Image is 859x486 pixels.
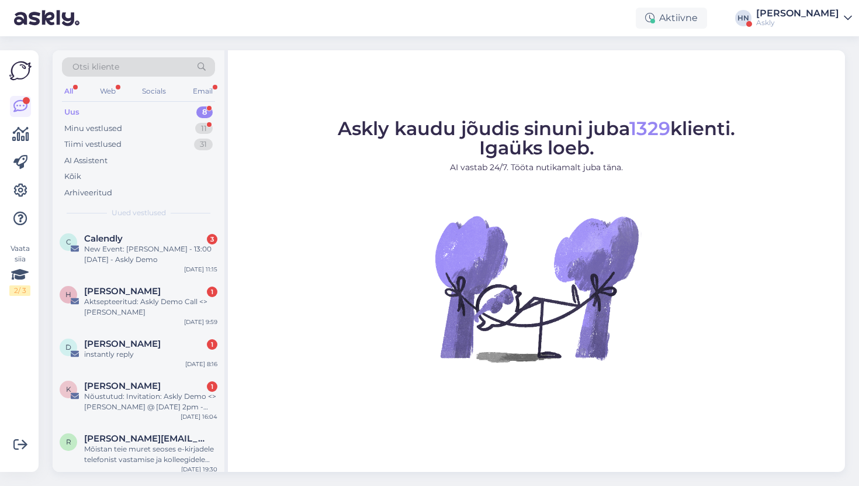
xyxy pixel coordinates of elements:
[72,61,119,73] span: Otsi kliente
[629,117,670,140] span: 1329
[64,187,112,199] div: Arhiveeritud
[207,234,217,244] div: 3
[735,10,751,26] div: HN
[84,349,217,360] div: instantly reply
[84,244,217,265] div: New Event: [PERSON_NAME] - 13:00 [DATE] - Askly Demo
[84,391,217,412] div: Nõustutud: Invitation: Askly Demo <> [PERSON_NAME] @ [DATE] 2pm - 2:30pm (GMT+3) ([EMAIL_ADDRESS]...
[195,123,213,135] div: 11
[9,243,30,296] div: Vaata siia
[338,161,735,174] p: AI vastab 24/7. Tööta nutikamalt juba täna.
[66,237,71,246] span: C
[84,297,217,318] div: Aktsepteeritud: Askly Demo Call <> [PERSON_NAME]
[431,183,642,394] img: No Chat active
[64,155,108,167] div: AI Assistent
[196,106,213,118] div: 8
[84,444,217,465] div: Mõistan teie muret seoses e-kirjadele telefonist vastamise ja kolleegidele teavitamise puudumiseg...
[756,9,839,18] div: [PERSON_NAME]
[756,18,839,27] div: Askly
[64,171,81,182] div: Kõik
[756,9,852,27] a: [PERSON_NAME]Askly
[140,84,168,99] div: Socials
[66,385,71,394] span: K
[9,60,32,82] img: Askly Logo
[185,360,217,368] div: [DATE] 8:16
[84,233,123,244] span: Calendly
[207,381,217,392] div: 1
[112,208,166,218] span: Uued vestlused
[636,8,707,29] div: Aktiivne
[207,287,217,297] div: 1
[64,106,79,118] div: Uus
[65,290,71,299] span: H
[181,412,217,421] div: [DATE] 16:04
[207,339,217,350] div: 1
[62,84,75,99] div: All
[64,139,122,150] div: Tiimi vestlused
[181,465,217,474] div: [DATE] 19:30
[98,84,118,99] div: Web
[84,381,161,391] span: Kristo Peerna
[84,286,161,297] span: Hannes Unt
[84,433,206,444] span: Reene@tupsunupsu.ee
[66,437,71,446] span: R
[84,339,161,349] span: Dominique Michel
[184,318,217,326] div: [DATE] 9:59
[190,84,215,99] div: Email
[65,343,71,351] span: D
[194,139,213,150] div: 31
[338,117,735,159] span: Askly kaudu jõudis sinuni juba klienti. Igaüks loeb.
[184,265,217,274] div: [DATE] 11:15
[64,123,122,135] div: Minu vestlused
[9,285,30,296] div: 2 / 3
